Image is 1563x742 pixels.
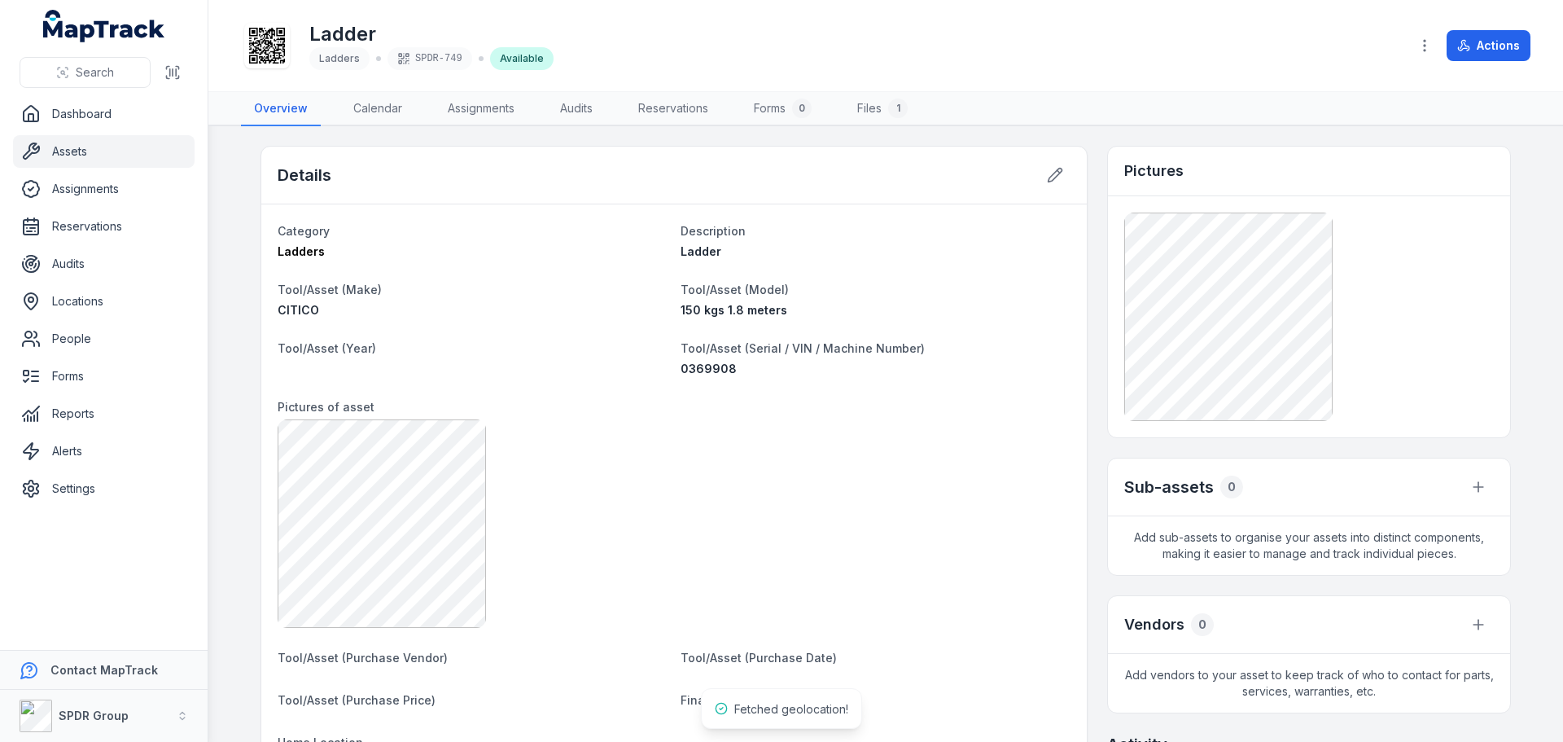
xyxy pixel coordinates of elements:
span: 150 kgs 1.8 meters [681,303,787,317]
span: 0369908 [681,362,737,375]
a: Reservations [13,210,195,243]
span: Financial (Replacement Cost) [681,693,848,707]
span: Description [681,224,746,238]
span: Ladder [681,244,721,258]
a: Audits [13,248,195,280]
span: Pictures of asset [278,400,374,414]
span: Tool/Asset (Purchase Date) [681,651,837,665]
span: Add sub-assets to organise your assets into distinct components, making it easier to manage and t... [1108,516,1510,575]
h3: Vendors [1124,613,1184,636]
a: MapTrack [43,10,165,42]
a: Audits [547,92,606,126]
a: Assignments [435,92,528,126]
strong: Contact MapTrack [50,663,158,677]
a: Overview [241,92,321,126]
span: Tool/Asset (Purchase Vendor) [278,651,448,665]
div: 1 [888,99,908,118]
a: Locations [13,285,195,318]
span: Tool/Asset (Model) [681,283,789,296]
h3: Pictures [1124,160,1184,182]
span: Add vendors to your asset to keep track of who to contact for parts, services, warranties, etc. [1108,654,1510,713]
h1: Ladder [309,21,554,47]
div: 0 [1220,476,1243,498]
span: Fetched geolocation! [734,702,848,716]
button: Actions [1447,30,1530,61]
button: Search [20,57,151,88]
a: Alerts [13,435,195,468]
h2: Sub-assets [1124,476,1214,498]
div: SPDR-749 [387,47,472,70]
a: Calendar [340,92,415,126]
span: Tool/Asset (Make) [278,283,382,296]
span: Category [278,224,330,238]
a: Forms0 [741,92,825,126]
a: People [13,323,195,355]
div: Available [490,47,554,70]
a: Reports [13,397,195,430]
span: Tool/Asset (Purchase Price) [278,693,436,707]
a: Dashboard [13,98,195,130]
span: Tool/Asset (Serial / VIN / Machine Number) [681,341,925,355]
a: Assets [13,135,195,168]
a: Forms [13,360,195,393]
span: Search [76,64,114,81]
span: Ladders [319,52,360,64]
a: Reservations [625,92,721,126]
span: CITICO [278,303,319,317]
div: 0 [792,99,812,118]
h2: Details [278,164,331,187]
a: Settings [13,472,195,505]
a: Files1 [844,92,921,126]
div: 0 [1191,613,1214,636]
span: Tool/Asset (Year) [278,341,376,355]
a: Assignments [13,173,195,205]
strong: SPDR Group [59,709,129,722]
span: Ladders [278,244,325,258]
